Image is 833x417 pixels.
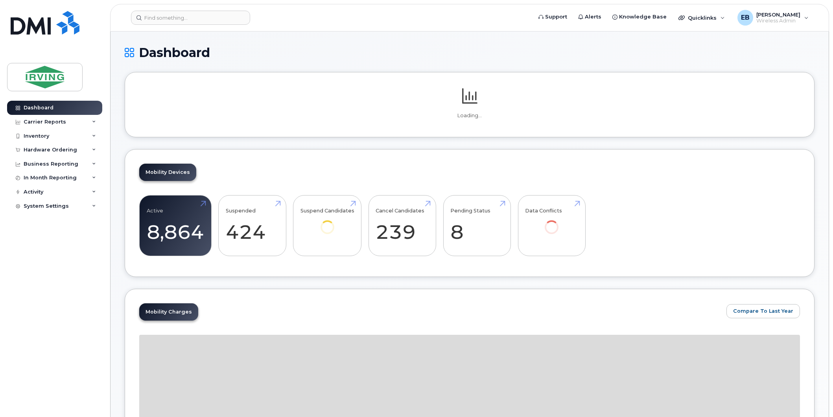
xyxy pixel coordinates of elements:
[139,303,198,321] a: Mobility Charges
[139,164,196,181] a: Mobility Devices
[726,304,800,318] button: Compare To Last Year
[125,46,815,59] h1: Dashboard
[733,307,793,315] span: Compare To Last Year
[226,200,279,252] a: Suspended 424
[450,200,503,252] a: Pending Status 8
[147,200,204,252] a: Active 8,864
[525,200,578,245] a: Data Conflicts
[376,200,429,252] a: Cancel Candidates 239
[139,112,800,119] p: Loading...
[300,200,354,245] a: Suspend Candidates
